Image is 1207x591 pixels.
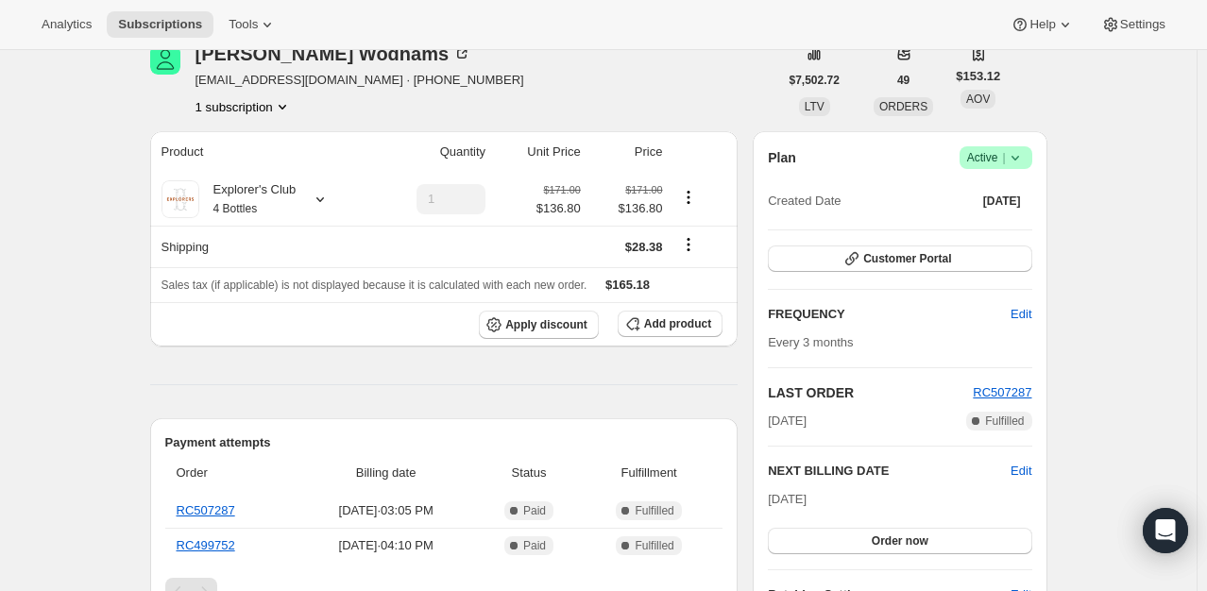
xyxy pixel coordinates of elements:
span: Paid [523,503,546,518]
span: $28.38 [625,240,663,254]
span: ORDERS [879,100,927,113]
button: RC507287 [973,383,1031,402]
span: Every 3 months [768,335,853,349]
span: $7,502.72 [790,73,840,88]
button: Analytics [30,11,103,38]
button: Help [999,11,1085,38]
button: Tools [217,11,288,38]
span: [DATE] · 04:10 PM [300,536,471,555]
span: Fulfillment [586,464,711,482]
img: product img [161,180,199,218]
span: LTV [805,100,824,113]
span: $136.80 [592,199,663,218]
button: [DATE] [972,188,1032,214]
span: [DATE] [983,194,1021,209]
span: Paid [523,538,546,553]
small: $171.00 [625,184,662,195]
span: | [1002,150,1005,165]
span: Fulfilled [985,414,1024,429]
th: Order [165,452,296,494]
span: [EMAIL_ADDRESS][DOMAIN_NAME] · [PHONE_NUMBER] [195,71,524,90]
th: Product [150,131,374,173]
span: Bruce L. Wodhams [150,44,180,75]
button: 49 [886,67,921,93]
h2: FREQUENCY [768,305,1011,324]
span: Billing date [300,464,471,482]
button: Edit [1011,462,1031,481]
th: Quantity [373,131,491,173]
span: Edit [1011,305,1031,324]
span: $165.18 [605,278,650,292]
button: Settings [1090,11,1177,38]
span: Tools [229,17,258,32]
button: Customer Portal [768,245,1031,272]
span: $153.12 [956,67,1000,86]
button: $7,502.72 [778,67,851,93]
span: Fulfilled [635,538,673,553]
button: Shipping actions [673,234,704,255]
button: Edit [999,299,1043,329]
h2: NEXT BILLING DATE [768,462,1011,481]
div: Open Intercom Messenger [1143,508,1188,553]
button: Order now [768,528,1031,554]
span: Settings [1120,17,1165,32]
span: $136.80 [536,199,581,218]
button: Add product [618,311,722,337]
button: Subscriptions [107,11,213,38]
span: [DATE] [768,492,807,506]
span: 49 [897,73,909,88]
div: Explorer's Club [199,180,297,218]
a: RC507287 [973,385,1031,399]
a: RC507287 [177,503,235,517]
span: Customer Portal [863,251,951,266]
h2: Plan [768,148,796,167]
span: Analytics [42,17,92,32]
th: Price [586,131,669,173]
span: Sales tax (if applicable) is not displayed because it is calculated with each new order. [161,279,587,292]
th: Unit Price [491,131,586,173]
span: Status [483,464,575,482]
div: [PERSON_NAME] Wodhams [195,44,472,63]
span: Help [1029,17,1055,32]
th: Shipping [150,226,374,267]
span: Apply discount [505,317,587,332]
h2: LAST ORDER [768,383,973,402]
h2: Payment attempts [165,433,723,452]
small: 4 Bottles [213,202,258,215]
span: Created Date [768,192,841,211]
small: $171.00 [544,184,581,195]
a: RC499752 [177,538,235,552]
span: Order now [872,533,928,549]
span: Active [967,148,1025,167]
span: AOV [966,93,990,106]
span: Add product [644,316,711,331]
button: Product actions [673,187,704,208]
span: [DATE] [768,412,807,431]
button: Apply discount [479,311,599,339]
button: Product actions [195,97,292,116]
span: Fulfilled [635,503,673,518]
span: [DATE] · 03:05 PM [300,501,471,520]
span: Subscriptions [118,17,202,32]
